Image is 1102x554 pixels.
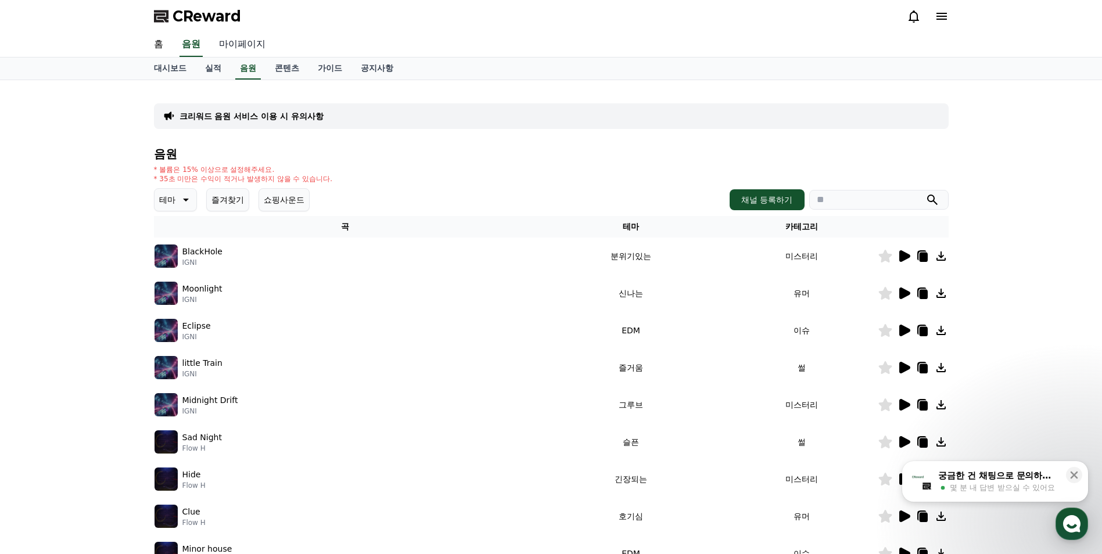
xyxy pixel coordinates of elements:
[726,238,878,275] td: 미스터리
[150,368,223,397] a: 설정
[155,356,178,379] img: music
[536,386,725,423] td: 그루브
[730,189,804,210] button: 채널 등록하기
[106,386,120,395] span: 대화
[155,393,178,416] img: music
[182,258,222,267] p: IGNI
[159,192,175,208] p: 테마
[182,295,222,304] p: IGNI
[182,506,200,518] p: Clue
[536,238,725,275] td: 분위기있는
[182,481,206,490] p: Flow H
[182,431,222,444] p: Sad Night
[155,505,178,528] img: music
[77,368,150,397] a: 대화
[182,369,222,379] p: IGNI
[182,246,222,258] p: BlackHole
[536,461,725,498] td: 긴장되는
[726,275,878,312] td: 유머
[726,461,878,498] td: 미스터리
[182,394,238,406] p: Midnight Drift
[154,165,333,174] p: * 볼륨은 15% 이상으로 설정해주세요.
[536,275,725,312] td: 신나는
[308,57,351,80] a: 가이드
[154,188,197,211] button: 테마
[154,7,241,26] a: CReward
[155,319,178,342] img: music
[182,332,211,341] p: IGNI
[726,349,878,386] td: 썰
[173,7,241,26] span: CReward
[259,188,310,211] button: 쇼핑사운드
[155,282,178,305] img: music
[154,148,949,160] h4: 음원
[3,368,77,397] a: 홈
[155,467,178,491] img: music
[536,312,725,349] td: EDM
[536,216,725,238] th: 테마
[182,357,222,369] p: little Train
[265,57,308,80] a: 콘텐츠
[182,469,201,481] p: Hide
[536,423,725,461] td: 슬픈
[235,57,261,80] a: 음원
[180,386,193,395] span: 설정
[182,444,222,453] p: Flow H
[145,33,173,57] a: 홈
[180,110,324,122] a: 크리워드 음원 서비스 이용 시 유의사항
[155,430,178,454] img: music
[536,498,725,535] td: 호기심
[536,349,725,386] td: 즐거움
[726,498,878,535] td: 유머
[726,216,878,238] th: 카테고리
[155,244,178,268] img: music
[182,518,206,527] p: Flow H
[154,174,333,184] p: * 35초 미만은 수익이 적거나 발생하지 않을 수 있습니다.
[145,57,196,80] a: 대시보드
[206,188,249,211] button: 즐겨찾기
[726,423,878,461] td: 썰
[182,283,222,295] p: Moonlight
[37,386,44,395] span: 홈
[726,312,878,349] td: 이슈
[196,57,231,80] a: 실적
[726,386,878,423] td: 미스터리
[180,33,203,57] a: 음원
[154,216,537,238] th: 곡
[210,33,275,57] a: 마이페이지
[182,406,238,416] p: IGNI
[351,57,403,80] a: 공지사항
[182,320,211,332] p: Eclipse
